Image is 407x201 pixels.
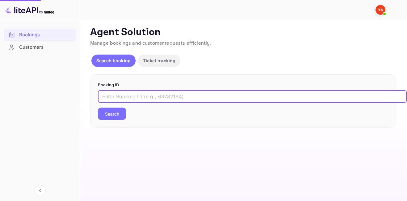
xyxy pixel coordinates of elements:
[4,41,76,53] a: Customers
[19,31,73,39] div: Bookings
[98,90,407,103] input: Enter Booking ID (e.g., 63782194)
[4,29,76,40] a: Bookings
[376,5,385,15] img: Yandex Support
[90,26,396,39] p: Agent Solution
[143,57,175,64] p: Ticket tracking
[19,44,73,51] div: Customers
[98,108,126,120] button: Search
[35,185,46,196] button: Collapse navigation
[96,57,131,64] p: Search booking
[5,5,54,15] img: LiteAPI logo
[90,40,211,47] span: Manage bookings and customer requests efficiently.
[4,29,76,41] div: Bookings
[98,82,388,88] p: Booking ID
